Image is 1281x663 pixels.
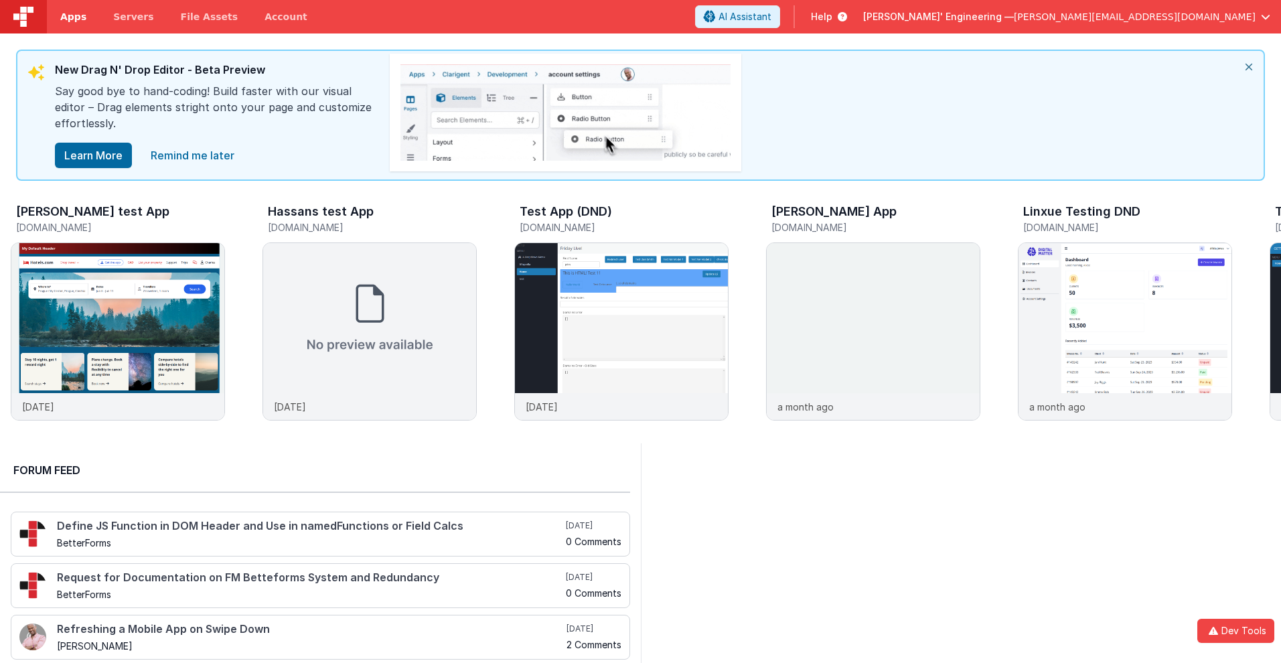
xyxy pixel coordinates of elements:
[57,520,563,532] h4: Define JS Function in DOM Header and Use in namedFunctions or Field Calcs
[143,142,242,169] a: close
[268,205,374,218] h3: Hassans test App
[19,623,46,650] img: 411_2.png
[566,572,621,583] h5: [DATE]
[1023,205,1140,218] h3: Linxue Testing DND
[771,205,897,218] h3: [PERSON_NAME] App
[11,615,630,660] a: Refreshing a Mobile App on Swipe Down [PERSON_NAME] [DATE] 2 Comments
[567,623,621,634] h5: [DATE]
[57,641,564,651] h5: [PERSON_NAME]
[1014,10,1256,23] span: [PERSON_NAME][EMAIL_ADDRESS][DOMAIN_NAME]
[57,538,563,548] h5: BetterForms
[60,10,86,23] span: Apps
[520,222,729,232] h5: [DOMAIN_NAME]
[13,462,617,478] h2: Forum Feed
[566,520,621,531] h5: [DATE]
[181,10,238,23] span: File Assets
[55,62,376,83] div: New Drag N' Drop Editor - Beta Preview
[1023,222,1232,232] h5: [DOMAIN_NAME]
[11,512,630,557] a: Define JS Function in DOM Header and Use in namedFunctions or Field Calcs BetterForms [DATE] 0 Co...
[57,623,564,636] h4: Refreshing a Mobile App on Swipe Down
[57,572,563,584] h4: Request for Documentation on FM Betteforms System and Redundancy
[268,222,477,232] h5: [DOMAIN_NAME]
[566,588,621,598] h5: 0 Comments
[719,10,771,23] span: AI Assistant
[19,572,46,599] img: 295_2.png
[1029,400,1085,414] p: a month ago
[57,589,563,599] h5: BetterForms
[777,400,834,414] p: a month ago
[19,520,46,547] img: 295_2.png
[16,222,225,232] h5: [DOMAIN_NAME]
[1234,51,1264,83] i: close
[55,83,376,142] div: Say good bye to hand-coding! Build faster with our visual editor – Drag elements stright onto you...
[55,143,132,168] button: Learn More
[526,400,558,414] p: [DATE]
[863,10,1270,23] button: [PERSON_NAME]' Engineering — [PERSON_NAME][EMAIL_ADDRESS][DOMAIN_NAME]
[113,10,153,23] span: Servers
[11,563,630,608] a: Request for Documentation on FM Betteforms System and Redundancy BetterForms [DATE] 0 Comments
[695,5,780,28] button: AI Assistant
[520,205,612,218] h3: Test App (DND)
[1197,619,1274,643] button: Dev Tools
[566,536,621,546] h5: 0 Comments
[16,205,169,218] h3: [PERSON_NAME] test App
[811,10,832,23] span: Help
[771,222,980,232] h5: [DOMAIN_NAME]
[274,400,306,414] p: [DATE]
[863,10,1014,23] span: [PERSON_NAME]' Engineering —
[567,640,621,650] h5: 2 Comments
